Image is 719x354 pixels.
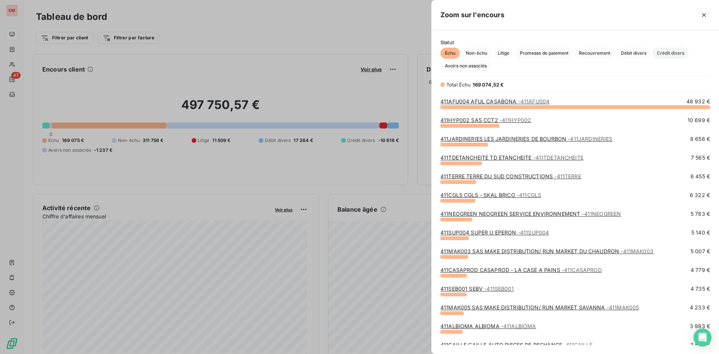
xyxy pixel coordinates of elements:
[440,304,639,311] a: 411MAK005 SAS MAKE DISTRIBUTION/ RUN MARKET SAVANNA
[691,210,710,218] span: 5 783 €
[574,48,615,59] button: Recouvrement
[691,266,710,274] span: 4 779 €
[621,248,653,254] span: - 411MAK003
[473,82,504,88] span: 169 074,52 €
[568,136,612,142] span: - 411JARDINERIES
[652,48,689,59] button: Crédit divers
[440,323,536,329] a: 411ALBIOMA ALBIOMA
[690,135,710,143] span: 8 656 €
[690,304,710,311] span: 4 233 €
[440,173,581,179] a: 411TERRE TERRE DU SUD CONSTRUCTIONS
[501,323,536,329] span: - 411ALBIOMA
[440,48,460,59] button: Échu
[694,329,712,347] div: Open Intercom Messenger
[500,117,531,123] span: - 411HYP002
[688,117,710,124] span: 10 699 €
[518,98,550,105] span: - 411AFU004
[518,229,549,236] span: - 411SUP004
[440,285,514,292] a: 411SEB001 SEBV
[493,48,514,59] button: Litige
[446,82,471,88] span: Total Échu
[484,285,514,292] span: - 411SEB001
[690,323,710,330] span: 3 983 €
[554,173,581,179] span: - 411TERRE
[440,39,710,45] span: Statut
[440,342,592,348] a: 411CAILLE CAILLE AUTO PIECES DE RECHANGE
[691,248,710,255] span: 5 007 €
[691,285,710,293] span: 4 735 €
[440,136,613,142] a: 411JARDINERIES LES JARDINERIES DE BOURBON
[440,192,541,198] a: 411CGLS CGLS - SKAL BRICO
[461,48,492,59] button: Non-échu
[440,248,653,254] a: 411MAK003 SAS MAKE DISTRIBUTION/ RUN MARKET DU CHAUDRON
[515,48,573,59] button: Promesse de paiement
[691,173,710,180] span: 6 455 €
[440,60,491,72] button: Avoirs non associés
[440,267,602,273] a: 411CASAPROD CASAPROD - LA CASE A PAINS
[440,154,583,161] a: 411TDETANCHEITE TD ETANCHEITE
[690,341,710,349] span: 3 534 €
[431,98,719,345] div: grid
[616,48,651,59] button: Débit divers
[691,229,710,236] span: 5 140 €
[562,267,602,273] span: - 411CASAPROD
[440,229,549,236] a: 411SUP004 SUPER U EPERON
[582,211,621,217] span: - 411NEOGREEN
[564,342,592,348] span: - 411CAILLE
[607,304,639,311] span: - 411MAK005
[517,192,541,198] span: - 411CGLS
[690,191,710,199] span: 6 322 €
[440,98,549,105] a: 411AFU004 AFUL CASABONA
[686,98,710,105] span: 48 932 €
[440,211,621,217] a: 411NEOGREEN NEOGREEN SERVICE ENVIRONNEMENT
[533,154,583,161] span: - 411TDETANCHEITE
[440,117,531,123] a: 411HYP002 SAS CCT2
[440,10,504,20] h5: Zoom sur l’encours
[691,154,710,161] span: 7 565 €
